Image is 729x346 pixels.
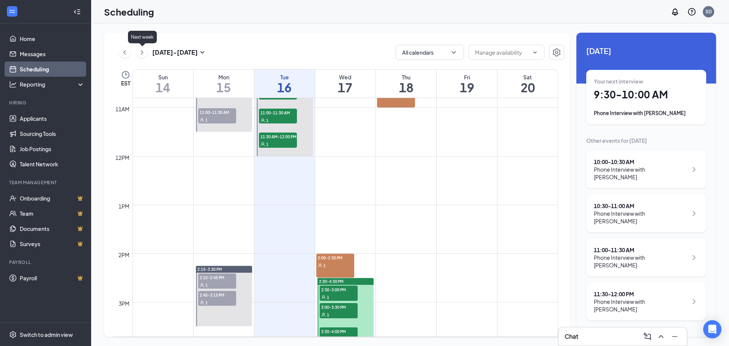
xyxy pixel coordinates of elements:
svg: ChevronRight [690,165,699,174]
div: Phone Interview with [PERSON_NAME] [594,254,688,269]
div: SD [705,8,712,15]
h3: Chat [565,332,578,341]
a: September 15, 2025 [194,70,254,98]
span: 1 [205,283,208,288]
div: Next week [128,31,157,43]
svg: ChevronRight [138,48,146,57]
div: 11:00 - 11:30 AM [594,246,688,254]
svg: Notifications [671,7,680,16]
div: Phone Interview with [PERSON_NAME] [594,166,688,181]
div: 1pm [117,202,131,210]
span: 1 [205,300,208,305]
span: 11:00-11:30 AM [259,109,297,116]
span: 1 [327,295,329,300]
button: Settings [549,45,564,60]
span: 2:15-3:30 PM [197,267,222,272]
span: 1 [327,337,329,342]
span: 11:00-11:30 AM [198,108,236,116]
h1: 20 [497,81,558,94]
div: Mon [194,73,254,81]
span: 1 [205,117,208,123]
a: Talent Network [20,156,85,172]
svg: Settings [9,331,17,338]
a: September 18, 2025 [376,70,436,98]
div: 11:30 - 12:00 PM [594,290,688,298]
a: September 17, 2025 [315,70,376,98]
svg: User [200,283,204,288]
svg: ChevronDown [532,49,538,55]
div: Wed [315,73,376,81]
a: PayrollCrown [20,270,85,286]
span: 3:30-4:00 PM [320,327,358,335]
div: Other events for [DATE] [586,137,706,144]
a: Messages [20,46,85,62]
svg: ChevronRight [690,253,699,262]
span: 1 [327,312,329,318]
svg: User [321,313,326,317]
h1: 14 [133,81,193,94]
div: Fri [437,73,497,81]
span: 2:45-3:15 PM [198,291,236,299]
a: OnboardingCrown [20,191,85,206]
span: 2:30-4:30 PM [319,279,344,284]
div: Tue [254,73,315,81]
div: Team Management [9,179,83,186]
svg: User [200,300,204,305]
svg: ChevronUp [656,332,666,341]
div: Phone Interview with [PERSON_NAME] [594,298,688,313]
span: 3:00-3:30 PM [320,303,358,311]
svg: ChevronDown [450,49,458,56]
a: TeamCrown [20,206,85,221]
svg: Collapse [73,8,81,16]
a: DocumentsCrown [20,221,85,236]
div: 12pm [114,153,131,162]
a: SurveysCrown [20,236,85,251]
h1: 19 [437,81,497,94]
a: Scheduling [20,62,85,77]
a: September 14, 2025 [133,70,193,98]
h1: 16 [254,81,315,94]
span: 11:30 AM-12:00 PM [259,133,297,140]
span: 2:00-2:30 PM [316,254,354,261]
svg: SmallChevronDown [198,48,207,57]
div: Hiring [9,100,83,106]
span: EST [121,79,130,87]
a: Job Postings [20,141,85,156]
button: All calendarsChevronDown [396,45,464,60]
svg: ComposeMessage [643,332,652,341]
div: Your next interview [594,77,699,85]
svg: Analysis [9,81,17,88]
span: 1 [266,118,268,123]
svg: WorkstreamLogo [8,8,16,15]
input: Manage availability [475,48,529,57]
div: Switch to admin view [20,331,73,338]
svg: User [260,118,265,123]
span: 1 [266,142,268,147]
div: Payroll [9,259,83,265]
span: 1 [323,263,326,268]
button: ChevronRight [136,47,148,58]
a: Applicants [20,111,85,126]
a: September 16, 2025 [254,70,315,98]
a: Home [20,31,85,46]
h1: 17 [315,81,376,94]
button: ChevronLeft [119,47,130,58]
div: 10:30 - 11:00 AM [594,202,688,210]
div: Sat [497,73,558,81]
div: Thu [376,73,436,81]
button: ChevronUp [655,330,667,343]
svg: ChevronRight [690,297,699,306]
h1: 15 [194,81,254,94]
div: 2pm [117,251,131,259]
h1: Scheduling [104,5,154,18]
span: 2:15-2:45 PM [198,273,236,281]
svg: User [321,295,326,300]
a: September 20, 2025 [497,70,558,98]
h1: 9:30 - 10:00 AM [594,88,699,101]
div: 11am [114,105,131,113]
div: 10:00 - 10:30 AM [594,158,688,166]
div: Sun [133,73,193,81]
span: 2:30-3:00 PM [320,286,358,293]
svg: ChevronLeft [121,48,128,57]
